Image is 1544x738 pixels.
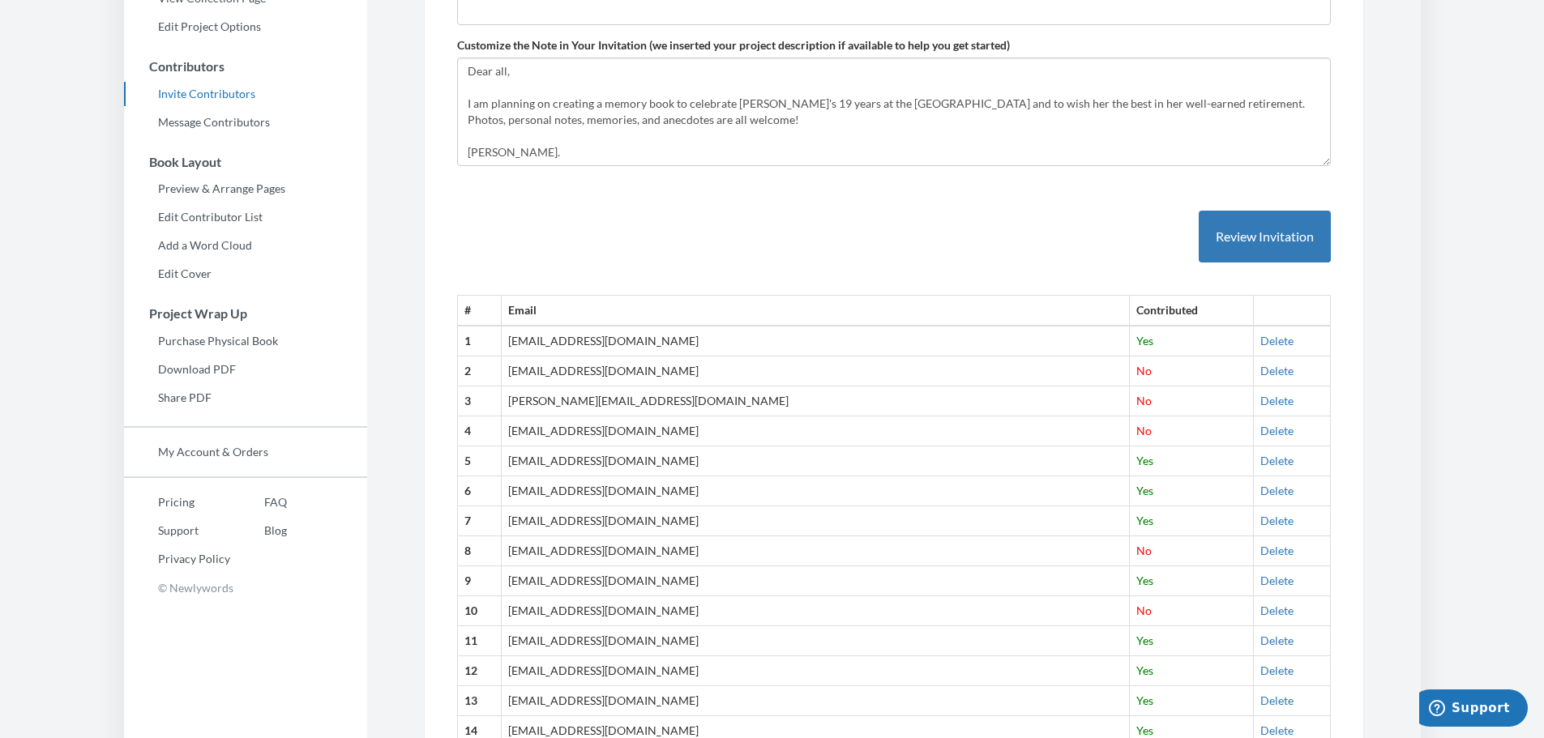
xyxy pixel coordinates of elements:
a: Delete [1260,364,1294,378]
td: [EMAIL_ADDRESS][DOMAIN_NAME] [501,506,1130,536]
a: Delete [1260,334,1294,348]
a: Delete [1260,484,1294,497]
th: 3 [457,386,501,416]
th: 12 [457,656,501,686]
h3: Contributors [125,59,367,74]
td: [EMAIL_ADDRESS][DOMAIN_NAME] [501,476,1130,506]
span: Yes [1136,633,1153,647]
th: Email [501,296,1130,326]
a: Support [124,518,230,543]
a: Delete [1260,693,1294,707]
td: [EMAIL_ADDRESS][DOMAIN_NAME] [501,536,1130,566]
td: [EMAIL_ADDRESS][DOMAIN_NAME] [501,326,1130,356]
a: Share PDF [124,386,367,410]
a: Delete [1260,514,1294,527]
a: Add a Word Cloud [124,233,367,258]
th: 9 [457,566,501,596]
th: 8 [457,536,501,566]
a: Delete [1260,663,1294,677]
span: Yes [1136,574,1153,587]
th: 4 [457,416,501,446]
td: [EMAIL_ADDRESS][DOMAIN_NAME] [501,446,1130,476]
a: Pricing [124,490,230,514]
span: Yes [1136,334,1153,348]
span: Yes [1136,663,1153,677]
th: Contributed [1130,296,1253,326]
a: Preview & Arrange Pages [124,177,367,201]
a: Invite Contributors [124,82,367,106]
span: No [1136,394,1152,407]
th: # [457,296,501,326]
span: No [1136,364,1152,378]
th: 6 [457,476,501,506]
textarea: Dear all, I am planning on creating a memory book to celebrate [PERSON_NAME]'s 19 years at the [G... [457,58,1331,166]
td: [EMAIL_ADDRESS][DOMAIN_NAME] [501,626,1130,656]
h3: Book Layout [125,155,367,169]
a: Purchase Physical Book [124,329,367,353]
a: Delete [1260,544,1294,557]
span: No [1136,544,1152,557]
a: Privacy Policy [124,547,230,571]
iframe: Opens a widget where you can chat to one of our agents [1419,689,1528,730]
a: Message Contributors [124,110,367,134]
span: No [1136,604,1152,617]
a: Download PDF [124,357,367,382]
td: [EMAIL_ADDRESS][DOMAIN_NAME] [501,356,1130,386]
th: 11 [457,626,501,656]
a: My Account & Orders [124,440,367,464]
a: Delete [1260,574,1294,587]
span: Yes [1136,484,1153,497]
td: [EMAIL_ADDRESS][DOMAIN_NAME] [501,596,1130,626]
span: Yes [1136,454,1153,467]
a: Edit Project Options [124,15,367,39]
td: [EMAIL_ADDRESS][DOMAIN_NAME] [501,686,1130,716]
span: Yes [1136,723,1153,737]
th: 10 [457,596,501,626]
label: Customize the Note in Your Invitation (we inserted your project description if available to help ... [457,37,1010,53]
td: [EMAIL_ADDRESS][DOMAIN_NAME] [501,656,1130,686]
button: Review Invitation [1199,211,1331,263]
a: FAQ [230,490,287,514]
th: 1 [457,326,501,356]
a: Delete [1260,633,1294,647]
p: © Newlywords [124,575,367,600]
td: [PERSON_NAME][EMAIL_ADDRESS][DOMAIN_NAME] [501,386,1130,416]
a: Delete [1260,604,1294,617]
th: 7 [457,506,501,536]
a: Delete [1260,454,1294,467]
a: Delete [1260,723,1294,737]
a: Blog [230,518,287,543]
span: Yes [1136,693,1153,707]
a: Edit Cover [124,262,367,286]
th: 2 [457,356,501,386]
a: Delete [1260,394,1294,407]
span: Yes [1136,514,1153,527]
h3: Project Wrap Up [125,306,367,321]
span: No [1136,424,1152,437]
td: [EMAIL_ADDRESS][DOMAIN_NAME] [501,416,1130,446]
a: Delete [1260,424,1294,437]
a: Edit Contributor List [124,205,367,229]
td: [EMAIL_ADDRESS][DOMAIN_NAME] [501,566,1130,596]
th: 5 [457,446,501,476]
th: 13 [457,686,501,716]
